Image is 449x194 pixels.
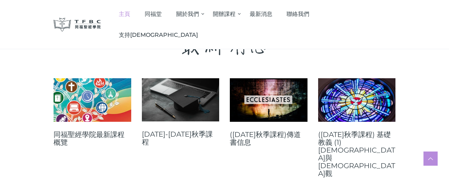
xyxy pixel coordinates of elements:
a: 開辦課程 [206,4,243,24]
span: 最新消息 [250,11,272,17]
a: 支持[DEMOGRAPHIC_DATA] [112,24,205,45]
img: 同福聖經學院 TFBC [54,18,101,32]
span: 同福堂 [145,11,162,17]
a: 同福聖經學院最新課程概覽 [54,131,131,146]
a: ([DATE]秋季課程) 基礎教義 (1) [DEMOGRAPHIC_DATA]與[DEMOGRAPHIC_DATA]觀 [318,131,396,177]
span: 聯絡我們 [287,11,309,17]
a: Scroll to top [423,152,438,166]
span: 支持[DEMOGRAPHIC_DATA] [119,32,198,38]
a: 關於我們 [169,4,206,24]
a: [DATE]-[DATE]秋季課程 [142,130,220,146]
a: 主頁 [112,4,138,24]
a: 聯絡我們 [279,4,317,24]
span: 關於我們 [176,11,199,17]
span: 開辦課程 [213,11,235,17]
span: 主頁 [119,11,130,17]
a: ([DATE]秋季課程)傳道書信息 [230,131,307,146]
a: 最新消息 [242,4,279,24]
a: 同福堂 [138,4,169,24]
